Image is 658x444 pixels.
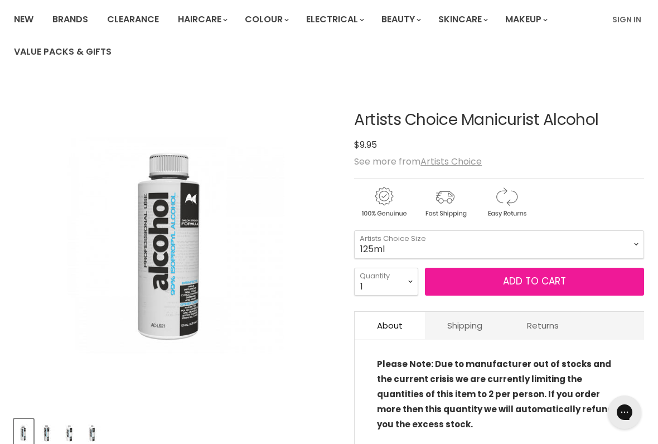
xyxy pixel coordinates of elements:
[430,8,495,31] a: Skincare
[99,8,167,31] a: Clearance
[505,312,581,339] a: Returns
[373,8,428,31] a: Beauty
[236,8,296,31] a: Colour
[377,358,613,430] strong: Please Note: Due to manufacturer out of stocks and the current crisis we are currently limiting t...
[298,8,371,31] a: Electrical
[354,155,482,168] span: See more from
[354,268,418,296] select: Quantity
[170,8,234,31] a: Haircare
[425,312,505,339] a: Shipping
[6,8,42,31] a: New
[415,185,475,219] img: shipping.gif
[6,3,606,68] ul: Main menu
[354,112,644,129] h1: Artists Choice Manicurist Alcohol
[14,84,338,408] div: Artists Choice Manicurist Alcohol image. Click or Scroll to Zoom.
[6,40,120,64] a: Value Packs & Gifts
[503,274,566,288] span: Add to cart
[44,8,96,31] a: Brands
[425,268,644,296] button: Add to cart
[420,155,482,168] a: Artists Choice
[497,8,554,31] a: Makeup
[602,392,647,433] iframe: Gorgias live chat messenger
[477,185,536,219] img: returns.gif
[606,8,648,31] a: Sign In
[354,185,413,219] img: genuine.gif
[355,312,425,339] a: About
[354,138,377,151] span: $9.95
